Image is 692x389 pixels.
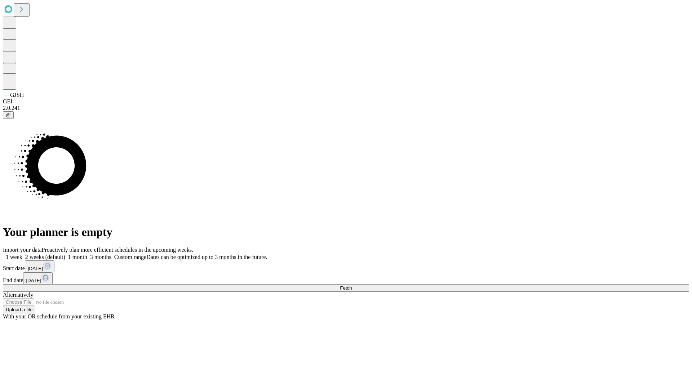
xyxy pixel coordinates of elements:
button: Fetch [3,284,689,292]
div: 2.0.241 [3,105,689,111]
span: Proactively plan more efficient schedules in the upcoming weeks. [42,247,193,253]
span: 2 weeks (default) [25,254,65,260]
span: 1 month [68,254,87,260]
span: [DATE] [28,266,43,271]
span: Custom range [114,254,146,260]
div: End date [3,272,689,284]
button: [DATE] [25,260,54,272]
span: Dates can be optimized up to 3 months in the future. [146,254,267,260]
span: 3 months [90,254,111,260]
button: @ [3,111,14,119]
button: Upload a file [3,306,35,313]
span: 1 week [6,254,22,260]
span: Import your data [3,247,42,253]
div: GEI [3,98,689,105]
div: Start date [3,260,689,272]
button: [DATE] [23,272,53,284]
span: [DATE] [26,278,41,283]
span: Fetch [340,285,352,291]
h1: Your planner is empty [3,225,689,239]
span: @ [6,112,11,118]
span: Alternatively [3,292,33,298]
span: With your OR schedule from your existing EHR [3,313,115,319]
span: GJSH [10,92,24,98]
